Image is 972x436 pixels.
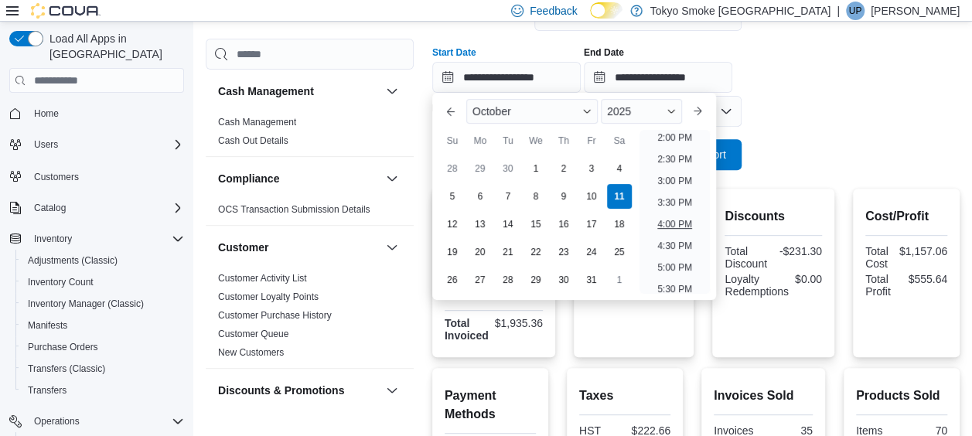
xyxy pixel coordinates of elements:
[579,156,604,181] div: day-3
[28,230,184,248] span: Inventory
[899,245,947,257] div: $1,157.06
[440,184,465,209] div: day-5
[31,3,101,19] img: Cova
[28,135,64,154] button: Users
[551,128,576,153] div: Th
[34,107,59,120] span: Home
[28,104,184,123] span: Home
[218,171,279,186] h3: Compliance
[206,200,414,225] div: Compliance
[551,184,576,209] div: day-9
[495,317,543,329] div: $1,935.36
[218,83,380,99] button: Cash Management
[496,128,520,153] div: Tu
[22,359,111,378] a: Transfers (Classic)
[496,212,520,237] div: day-14
[15,380,190,401] button: Transfers
[551,156,576,181] div: day-2
[22,316,184,335] span: Manifests
[639,130,710,294] ul: Time
[218,116,296,128] span: Cash Management
[218,310,332,321] a: Customer Purchase History
[650,2,831,20] p: Tokyo Smoke [GEOGRAPHIC_DATA]
[579,184,604,209] div: day-10
[472,105,511,118] span: October
[34,138,58,151] span: Users
[438,99,463,124] button: Previous Month
[725,245,770,270] div: Total Discount
[22,251,124,270] a: Adjustments (Classic)
[776,245,822,257] div: -$231.30
[524,240,548,264] div: day-22
[218,135,288,147] span: Cash Out Details
[590,2,622,19] input: Dark Mode
[440,156,465,181] div: day-28
[579,240,604,264] div: day-24
[218,171,380,186] button: Compliance
[584,62,732,93] input: Press the down key to open a popover containing a calendar.
[28,341,98,353] span: Purchase Orders
[3,165,190,187] button: Customers
[432,62,581,93] input: Press the down key to enter a popover containing a calendar. Press the escape key to close the po...
[3,228,190,250] button: Inventory
[524,128,548,153] div: We
[218,272,307,284] span: Customer Activity List
[432,46,476,59] label: Start Date
[28,363,105,375] span: Transfers (Classic)
[651,128,698,147] li: 2:00 PM
[908,273,947,285] div: $555.64
[468,156,493,181] div: day-29
[601,99,682,124] div: Button. Open the year selector. 2025 is currently selected.
[43,31,184,62] span: Load All Apps in [GEOGRAPHIC_DATA]
[865,245,893,270] div: Total Cost
[22,381,184,400] span: Transfers
[651,237,698,255] li: 4:30 PM
[524,212,548,237] div: day-15
[496,156,520,181] div: day-30
[15,250,190,271] button: Adjustments (Classic)
[15,271,190,293] button: Inventory Count
[22,273,100,291] a: Inventory Count
[28,199,184,217] span: Catalog
[579,212,604,237] div: day-17
[3,410,190,432] button: Operations
[218,309,332,322] span: Customer Purchase History
[496,267,520,292] div: day-28
[524,184,548,209] div: day-8
[218,347,284,358] a: New Customers
[651,280,698,298] li: 5:30 PM
[206,269,414,368] div: Customer
[28,412,86,431] button: Operations
[28,412,184,431] span: Operations
[846,2,865,20] div: Unike Patel
[530,3,577,19] span: Feedback
[22,338,184,356] span: Purchase Orders
[849,2,862,20] span: UP
[871,2,960,20] p: [PERSON_NAME]
[440,240,465,264] div: day-19
[34,233,72,245] span: Inventory
[22,273,184,291] span: Inventory Count
[383,381,401,400] button: Discounts & Promotions
[607,184,632,209] div: day-11
[607,156,632,181] div: day-4
[22,295,184,313] span: Inventory Manager (Classic)
[440,267,465,292] div: day-26
[34,415,80,427] span: Operations
[607,240,632,264] div: day-25
[218,383,344,398] h3: Discounts & Promotions
[28,230,78,248] button: Inventory
[579,267,604,292] div: day-31
[837,2,840,20] p: |
[720,105,732,118] button: Open list of options
[524,156,548,181] div: day-1
[551,212,576,237] div: day-16
[218,291,319,302] a: Customer Loyalty Points
[22,359,184,378] span: Transfers (Classic)
[218,329,288,339] a: Customer Queue
[579,128,604,153] div: Fr
[218,204,370,215] a: OCS Transaction Submission Details
[651,258,698,277] li: 5:00 PM
[383,82,401,100] button: Cash Management
[218,291,319,303] span: Customer Loyalty Points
